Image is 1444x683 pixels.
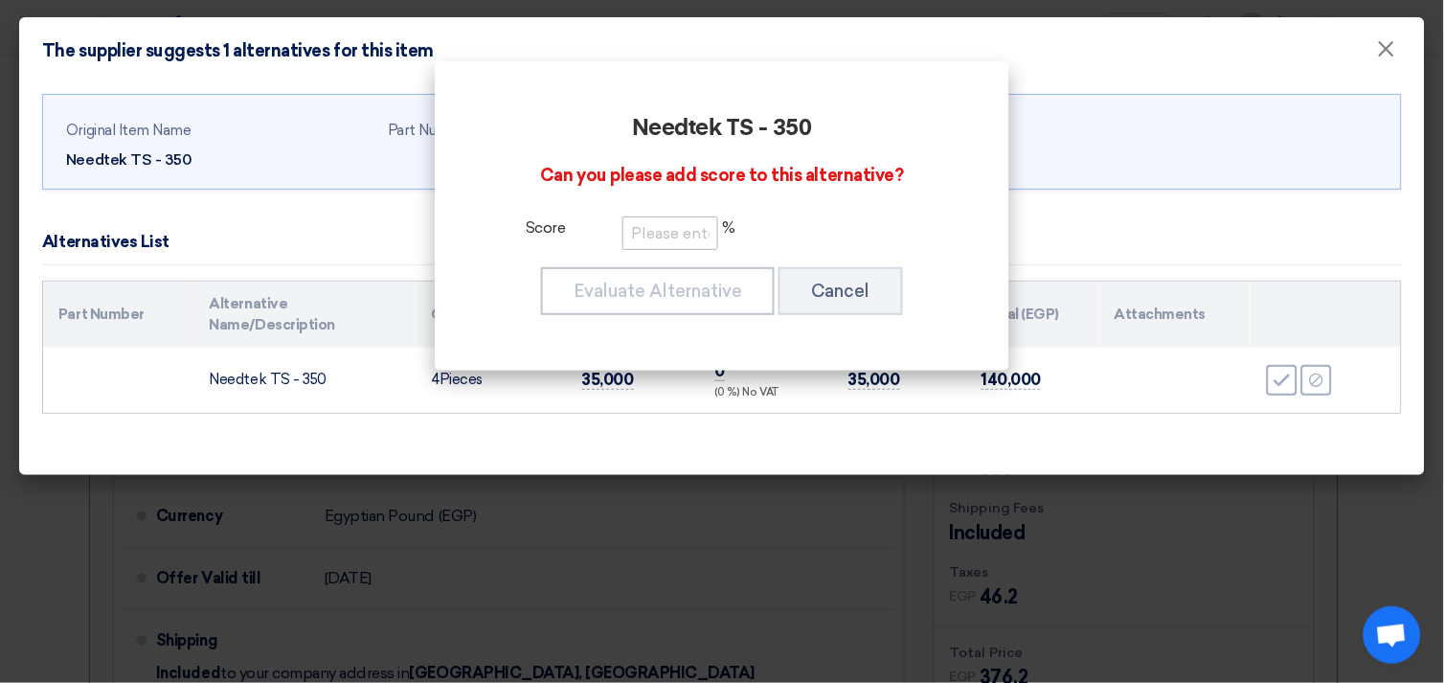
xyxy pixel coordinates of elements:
[778,267,903,315] button: Cancel
[488,115,956,142] h2: Needtek TS - 350
[1364,606,1421,664] div: Open chat
[488,216,956,250] div: %
[488,216,603,245] label: Score
[540,165,903,186] span: Can you please add score to this alternative?
[622,216,718,250] input: Please enter the technical evaluation for this alternative item...
[541,267,775,315] button: Evaluate Alternative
